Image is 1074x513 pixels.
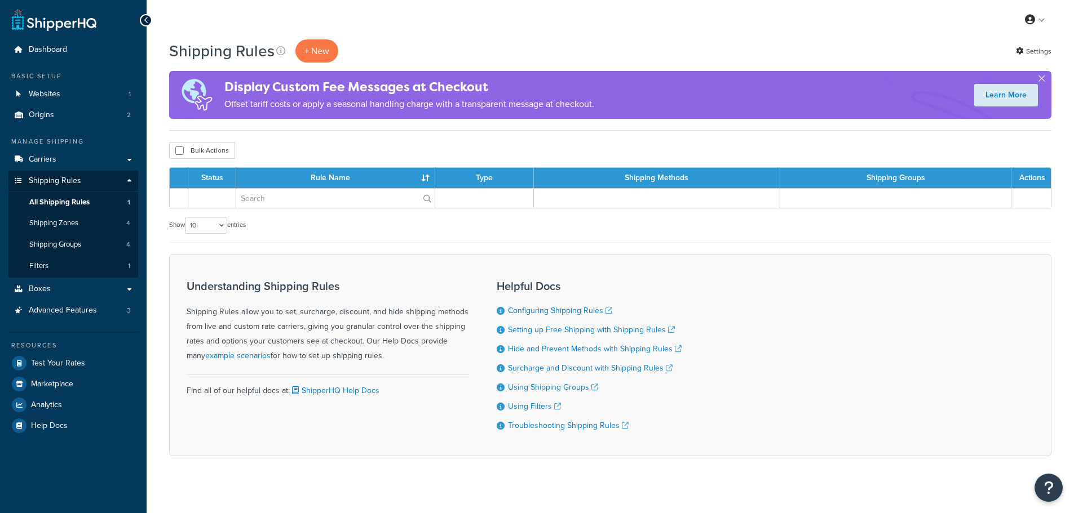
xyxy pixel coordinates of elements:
[1011,168,1051,188] th: Actions
[29,155,56,164] span: Carriers
[29,284,51,294] span: Boxes
[8,234,138,255] a: Shipping Groups 4
[8,84,138,105] a: Websites 1
[8,256,138,276] a: Filters 1
[236,189,435,208] input: Search
[224,96,594,112] p: Offset tariff costs or apply a seasonal handling charge with a transparent message at checkout.
[8,353,138,373] a: Test Your Rates
[12,8,96,31] a: ShipperHQ Home
[8,39,138,60] a: Dashboard
[8,300,138,321] a: Advanced Features 3
[8,149,138,170] a: Carriers
[8,171,138,191] a: Shipping Rules
[508,420,629,431] a: Troubleshooting Shipping Rules
[29,198,90,207] span: All Shipping Rules
[185,217,227,234] select: Showentries
[31,359,85,368] span: Test Your Rates
[8,171,138,278] li: Shipping Rules
[8,137,138,146] div: Manage Shipping
[29,90,60,99] span: Websites
[8,72,138,81] div: Basic Setup
[8,192,138,213] li: All Shipping Rules
[508,343,682,355] a: Hide and Prevent Methods with Shipping Rules
[129,90,131,99] span: 1
[8,213,138,234] a: Shipping Zones 4
[8,300,138,321] li: Advanced Features
[8,234,138,255] li: Shipping Groups
[236,168,435,188] th: Rule Name
[29,45,67,55] span: Dashboard
[508,362,673,374] a: Surcharge and Discount with Shipping Rules
[534,168,781,188] th: Shipping Methods
[29,218,78,228] span: Shipping Zones
[508,305,612,316] a: Configuring Shipping Rules
[187,280,469,363] div: Shipping Rules allow you to set, surcharge, discount, and hide shipping methods from live and cus...
[169,40,275,62] h1: Shipping Rules
[31,421,68,431] span: Help Docs
[8,105,138,126] li: Origins
[8,213,138,234] li: Shipping Zones
[8,84,138,105] li: Websites
[29,261,48,271] span: Filters
[127,306,131,315] span: 3
[8,279,138,300] a: Boxes
[224,78,594,96] h4: Display Custom Fee Messages at Checkout
[126,240,130,249] span: 4
[8,256,138,276] li: Filters
[435,168,534,188] th: Type
[127,110,131,120] span: 2
[29,306,97,315] span: Advanced Features
[8,395,138,415] a: Analytics
[508,400,561,412] a: Using Filters
[508,381,598,393] a: Using Shipping Groups
[31,380,73,389] span: Marketplace
[8,105,138,126] a: Origins 2
[1016,43,1051,59] a: Settings
[29,176,81,186] span: Shipping Rules
[169,71,224,119] img: duties-banner-06bc72dcb5fe05cb3f9472aba00be2ae8eb53ab6f0d8bb03d382ba314ac3c341.png
[508,324,675,336] a: Setting up Free Shipping with Shipping Rules
[126,218,130,228] span: 4
[205,350,271,362] a: example scenarios
[169,217,246,234] label: Show entries
[31,400,62,410] span: Analytics
[780,168,1011,188] th: Shipping Groups
[29,110,54,120] span: Origins
[497,280,682,292] h3: Helpful Docs
[29,240,81,249] span: Shipping Groups
[290,385,379,396] a: ShipperHQ Help Docs
[8,374,138,394] a: Marketplace
[187,374,469,398] div: Find all of our helpful docs at:
[8,192,138,213] a: All Shipping Rules 1
[1035,474,1063,502] button: Open Resource Center
[169,142,235,159] button: Bulk Actions
[974,84,1038,106] a: Learn More
[188,168,236,188] th: Status
[8,416,138,436] a: Help Docs
[295,39,338,63] p: + New
[8,341,138,350] div: Resources
[127,198,130,207] span: 1
[128,261,130,271] span: 1
[187,280,469,292] h3: Understanding Shipping Rules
